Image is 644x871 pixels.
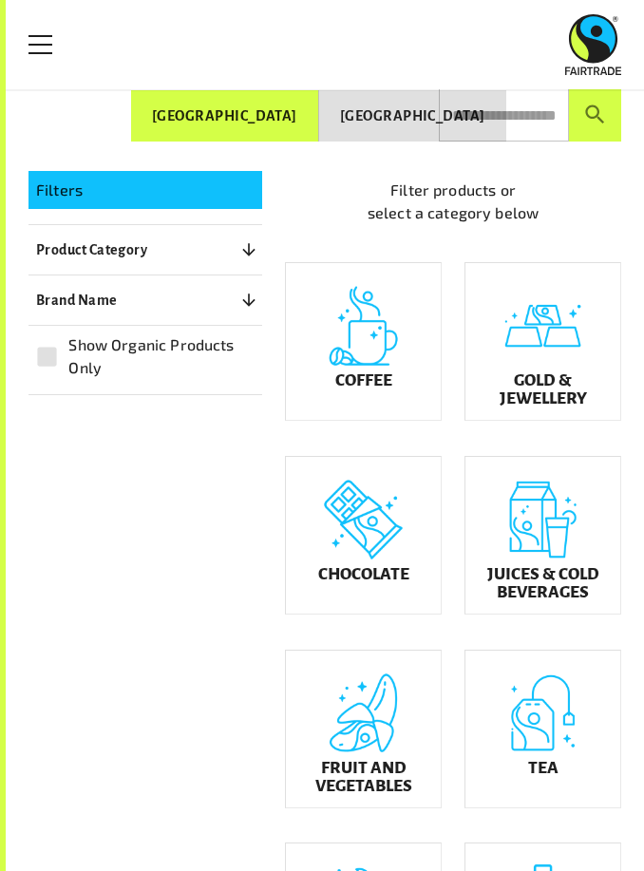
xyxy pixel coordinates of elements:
[335,371,392,389] h5: Coffee
[17,21,65,68] a: Toggle Menu
[464,456,621,615] a: Juices & Cold Beverages
[319,90,506,142] button: [GEOGRAPHIC_DATA]
[285,179,621,224] p: Filter products or select a category below
[285,650,442,808] a: Fruit and Vegetables
[565,14,621,75] img: Fairtrade Australia New Zealand logo
[481,371,605,407] h5: Gold & Jewellery
[28,283,262,317] button: Brand Name
[301,759,426,795] h5: Fruit and Vegetables
[36,179,255,201] p: Filters
[481,565,605,601] h5: Juices & Cold Beverages
[464,262,621,421] a: Gold & Jewellery
[285,456,442,615] a: Chocolate
[36,238,147,261] p: Product Category
[131,90,319,142] button: [GEOGRAPHIC_DATA]
[28,233,262,267] button: Product Category
[528,759,559,777] h5: Tea
[36,289,118,312] p: Brand Name
[318,565,409,583] h5: Chocolate
[464,650,621,808] a: Tea
[285,262,442,421] a: Coffee
[68,333,252,379] span: Show Organic Products Only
